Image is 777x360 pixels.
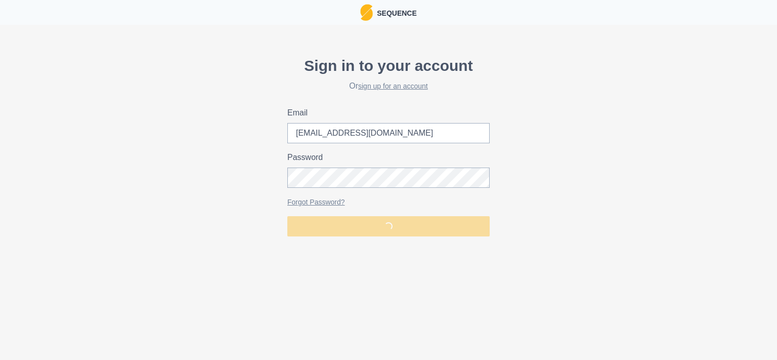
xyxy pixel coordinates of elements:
img: Logo [360,4,373,21]
h2: Or [287,81,490,91]
p: Sequence [373,6,417,19]
a: LogoSequence [360,4,417,21]
p: Sign in to your account [287,54,490,77]
label: Email [287,107,484,119]
label: Password [287,151,484,164]
a: sign up for an account [358,82,428,90]
a: Forgot Password? [287,198,345,206]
